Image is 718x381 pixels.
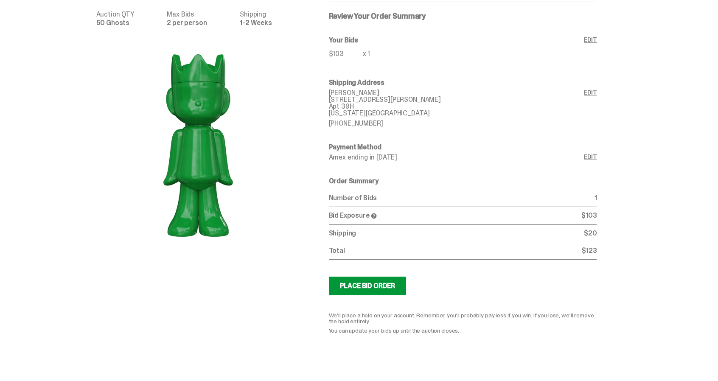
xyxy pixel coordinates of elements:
[240,11,300,18] dt: Shipping
[595,195,597,202] p: 1
[329,247,582,254] p: Total
[329,103,584,110] p: Apt 39H
[363,50,370,57] p: x 1
[584,154,597,161] a: Edit
[96,20,162,26] dd: 50 Ghosts
[329,79,597,86] h6: Shipping Address
[329,96,584,103] p: [STREET_ADDRESS][PERSON_NAME]
[167,20,235,26] dd: 2 per person
[329,37,584,44] h6: Your Bids
[329,90,584,96] p: [PERSON_NAME]
[329,120,584,127] p: [PHONE_NUMBER]
[584,230,597,237] p: $20
[329,328,597,333] p: You can update your bids up until the auction closes.
[329,312,597,324] p: We’ll place a hold on your account. Remember, you’ll probably pay less if you win. If you lose, w...
[581,212,597,219] p: $103
[329,195,595,202] p: Number of Bids
[240,20,300,26] dd: 1-2 Weeks
[329,50,363,57] p: $103
[329,230,584,237] p: Shipping
[329,12,597,20] h5: Review Your Order Summary
[329,110,584,117] p: [US_STATE][GEOGRAPHIC_DATA]
[329,212,582,219] p: Bid Exposure
[167,11,235,18] dt: Max Bids
[329,178,597,185] h6: Order Summary
[329,277,407,295] button: Place Bid Order
[329,144,597,151] h6: Payment Method
[584,37,597,62] a: Edit
[582,247,597,254] p: $123
[96,11,162,18] dt: Auction QTY
[584,90,597,127] a: Edit
[329,154,584,161] p: Amex ending in [DATE]
[340,283,395,289] div: Place Bid Order
[113,38,283,250] img: product image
